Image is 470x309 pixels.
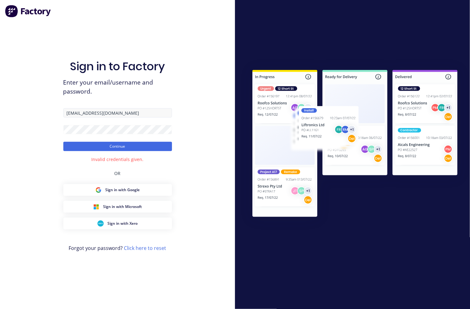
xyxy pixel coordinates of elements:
span: Enter your email/username and password. [63,78,172,96]
span: Sign in with Google [105,187,140,193]
img: Google Sign in [95,187,102,193]
span: Sign in with Xero [107,221,138,226]
a: Click here to reset [124,245,166,251]
button: Microsoft Sign inSign in with Microsoft [63,201,172,213]
input: Email/Username [63,108,172,118]
span: Forgot your password? [69,244,166,252]
span: Sign in with Microsoft [103,204,142,210]
img: Factory [5,5,52,17]
img: Microsoft Sign in [93,204,99,210]
h1: Sign in to Factory [70,60,165,73]
button: Google Sign inSign in with Google [63,184,172,196]
button: Continue [63,142,172,151]
img: Xero Sign in [97,220,104,227]
div: Invalid credentials given. [92,156,144,163]
div: OR [115,163,121,184]
img: Sign in [240,58,470,230]
button: Xero Sign inSign in with Xero [63,218,172,229]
